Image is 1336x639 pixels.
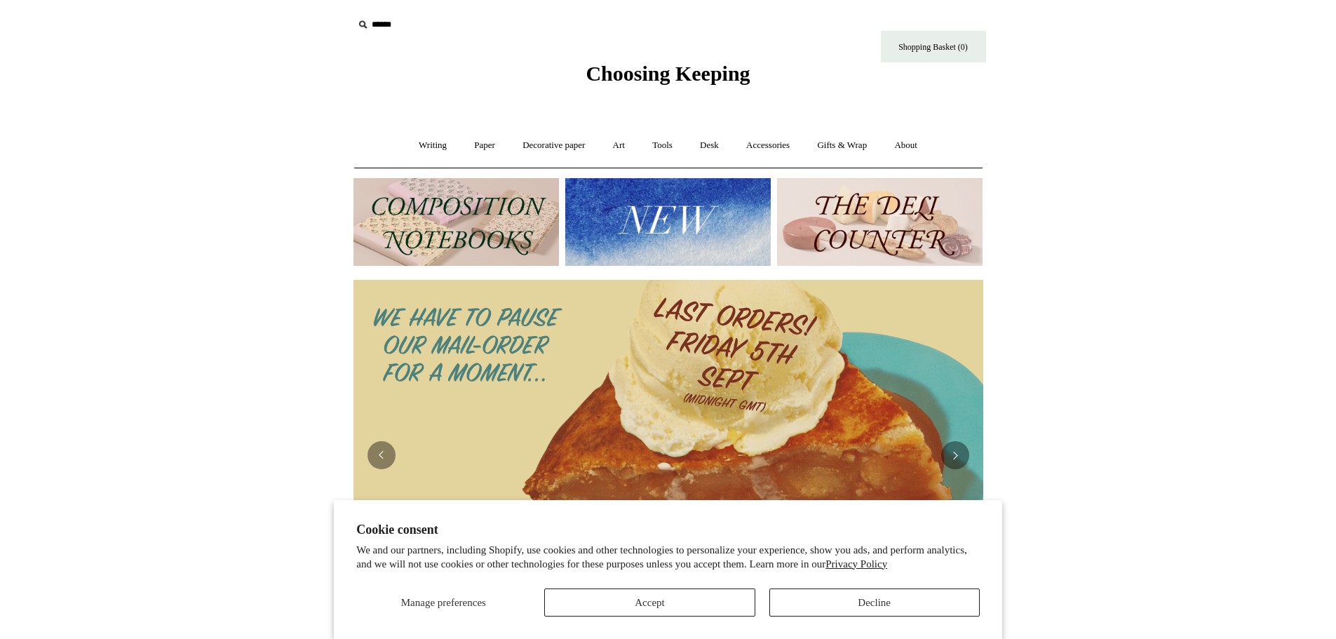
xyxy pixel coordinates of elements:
[882,127,930,164] a: About
[734,127,802,164] a: Accessories
[769,588,980,617] button: Decline
[356,588,530,617] button: Manage preferences
[586,73,750,83] a: Choosing Keeping
[367,441,396,469] button: Previous
[586,62,750,85] span: Choosing Keeping
[461,127,508,164] a: Paper
[565,178,771,266] img: New.jpg__PID:f73bdf93-380a-4a35-bcfe-7823039498e1
[544,588,755,617] button: Accept
[401,597,486,608] span: Manage preferences
[881,31,986,62] a: Shopping Basket (0)
[406,127,459,164] a: Writing
[356,523,980,537] h2: Cookie consent
[353,178,559,266] img: 202302 Composition ledgers.jpg__PID:69722ee6-fa44-49dd-a067-31375e5d54ec
[510,127,598,164] a: Decorative paper
[353,280,983,631] img: 2025 New Website coming soon.png__PID:95e867f5-3b87-426e-97a5-a534fe0a3431
[941,441,969,469] button: Next
[804,127,879,164] a: Gifts & Wrap
[825,558,887,570] a: Privacy Policy
[777,178,983,266] img: The Deli Counter
[356,544,980,571] p: We and our partners, including Shopify, use cookies and other technologies to personalize your ex...
[687,127,731,164] a: Desk
[640,127,685,164] a: Tools
[600,127,637,164] a: Art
